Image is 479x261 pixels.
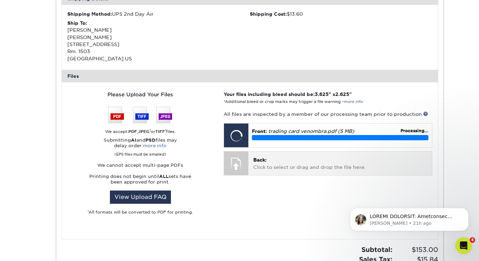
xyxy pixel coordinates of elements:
[67,20,250,62] div: [PERSON_NAME] [PERSON_NAME] [STREET_ADDRESS] Rm. 1503 [GEOGRAPHIC_DATA] US
[335,91,349,97] span: 2.625
[67,91,213,98] div: Please Upload Your Files
[67,20,87,26] strong: Ship To:
[224,99,363,104] small: *Additional bleed or crop marks may trigger a file warning –
[252,128,267,134] span: Front:
[67,129,213,135] div: We accept: , or files.
[165,128,166,132] sup: 1
[344,99,363,104] a: more info
[108,107,172,123] img: We accept: PSD, TIFF, or JPEG (JPG)
[145,137,156,143] strong: PSD
[395,245,438,255] span: $153.00
[88,209,89,213] sup: 1
[470,237,475,243] span: 4
[224,111,432,118] p: All files are inspected by a member of our processing team prior to production.
[339,193,479,242] iframe: Intercom notifications message
[67,209,213,215] div: All formats will be converted to PDF for printing.
[62,70,438,82] div: Files
[143,143,166,148] a: more info
[361,246,392,253] strong: Subtotal:
[150,128,151,132] sup: 1
[250,11,287,17] strong: Shipping Cost:
[155,129,165,134] strong: TIFF
[455,237,472,254] iframe: Intercom live chat
[315,91,329,97] span: 3.625
[268,128,354,134] em: trading card venombra.pdf (5 MB)
[253,156,427,171] p: Click to select or drag and drop the file here.
[110,191,171,204] a: View Upload FAQ
[67,137,213,157] p: Submitting and files may delay order:
[138,129,150,134] strong: JPEG
[128,129,137,134] strong: PDF
[67,11,112,17] strong: Shipping Method:
[250,10,432,17] div: $13.60
[253,157,267,163] span: Back:
[131,137,136,143] strong: AI
[114,149,166,157] small: (EPS files must be emailed)
[67,174,213,185] p: Printing does not begin until sets have been approved for print.
[67,163,213,168] p: We cannot accept multi-page PDFs
[224,91,352,97] strong: Your files including bleed should be: " x "
[30,27,120,33] p: Message from Julie, sent 21h ago
[67,10,250,17] div: UPS 2nd Day Air
[159,174,169,179] strong: ALL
